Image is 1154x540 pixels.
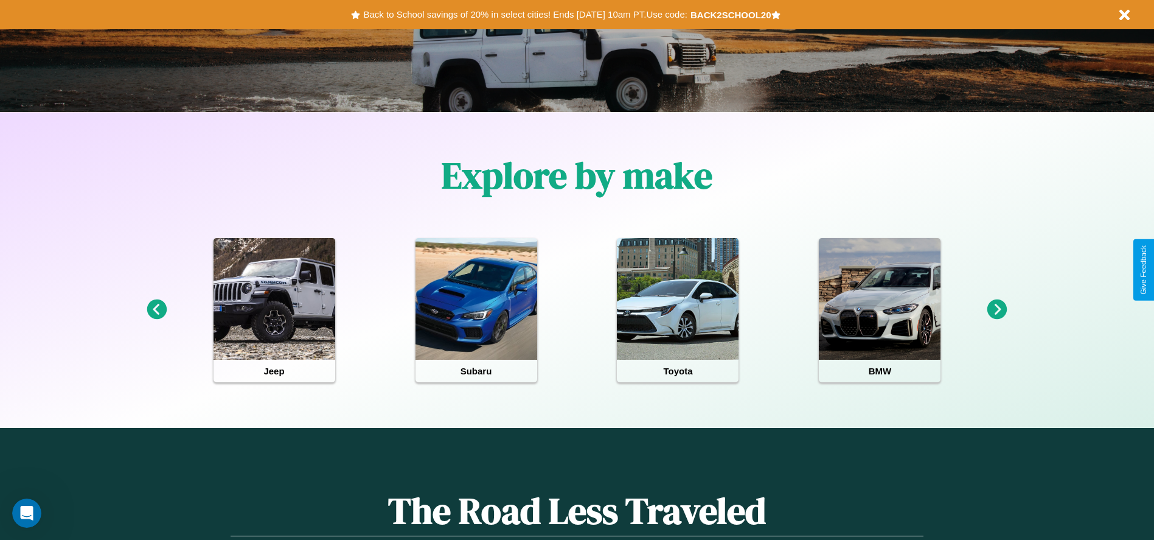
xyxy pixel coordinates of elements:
div: Give Feedback [1139,245,1148,295]
button: Back to School savings of 20% in select cities! Ends [DATE] 10am PT.Use code: [360,6,690,23]
h1: The Road Less Traveled [231,486,923,536]
iframe: Intercom live chat [12,499,41,528]
h4: BMW [819,360,940,382]
h4: Toyota [617,360,739,382]
h4: Jeep [214,360,335,382]
h1: Explore by make [442,150,712,200]
h4: Subaru [415,360,537,382]
b: BACK2SCHOOL20 [690,10,771,20]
